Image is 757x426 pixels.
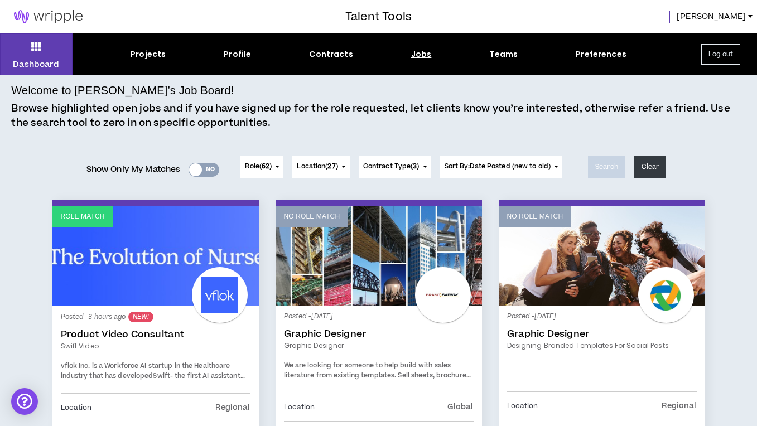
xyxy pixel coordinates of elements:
span: Location ( ) [297,162,337,172]
a: Graphic Designer [284,328,474,340]
a: No Role Match [276,206,482,306]
a: Swift [153,371,170,381]
p: No Role Match [507,211,563,222]
p: Regional [215,401,250,414]
a: Swift video [61,341,250,351]
p: Location [284,401,315,413]
button: Location(27) [292,156,349,178]
a: Designing branded templates for social posts [507,341,697,351]
button: Contract Type(3) [359,156,431,178]
p: Browse highlighted open jobs and if you have signed up for the role requested, let clients know y... [11,101,745,130]
p: No Role Match [284,211,340,222]
span: 62 [262,162,269,171]
button: Log out [701,44,740,65]
h4: Welcome to [PERSON_NAME]’s Job Board! [11,82,234,99]
div: Projects [131,49,166,60]
a: No Role Match [499,206,705,306]
span: [PERSON_NAME] [677,11,746,23]
span: 3 [413,162,417,171]
p: Role Match [61,211,105,222]
span: Role ( ) [245,162,272,172]
button: Sort By:Date Posted (new to old) [440,156,563,178]
p: Dashboard [13,59,59,70]
a: Graphic Designer [284,341,474,351]
button: Search [588,156,625,178]
p: Location [507,400,538,412]
p: Posted - [DATE] [284,312,474,322]
p: Location [61,401,92,414]
h3: Talent Tools [345,8,412,25]
p: Posted - 3 hours ago [61,312,250,322]
sup: NEW! [128,312,153,322]
a: Product Video Consultant [61,329,250,340]
span: Contract Type ( ) [363,162,420,172]
a: Role Match [52,206,259,306]
a: Graphic Designer [507,328,697,340]
div: Open Intercom Messenger [11,388,38,415]
p: Posted - [DATE] [507,312,697,322]
div: Contracts [309,49,353,60]
button: Clear [634,156,667,178]
div: Preferences [576,49,626,60]
span: Show Only My Matches [86,161,181,178]
span: vflok Inc. is a Workforce AI startup in the Healthcare industry that has developed [61,361,230,381]
span: We are looking for someone to help build with sales literature from existing templates. Sell shee... [284,361,473,400]
span: 27 [327,162,335,171]
p: Global [447,401,474,413]
button: Role(62) [240,156,283,178]
div: Profile [224,49,251,60]
span: Sort By: Date Posted (new to old) [445,162,551,171]
div: Teams [489,49,518,60]
p: Regional [662,400,696,412]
